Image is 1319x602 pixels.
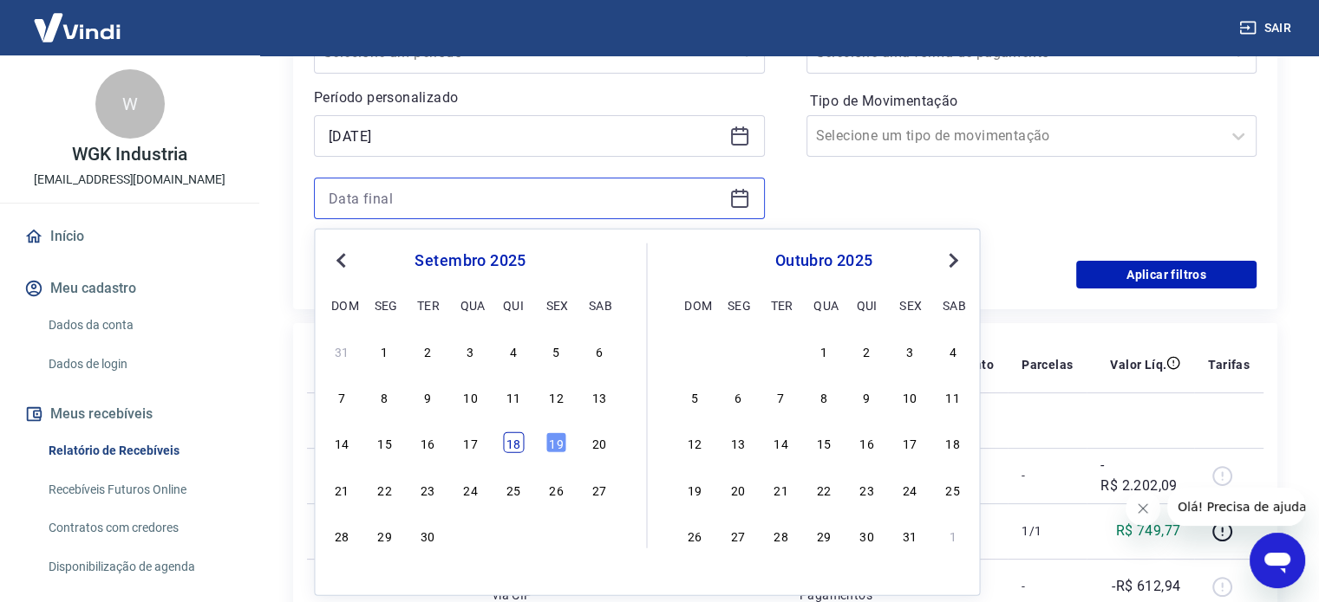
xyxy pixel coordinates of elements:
[813,386,834,407] div: Choose quarta-feira, 8 de outubro de 2025
[42,307,238,343] a: Dados da conta
[331,432,352,453] div: Choose domingo, 14 de setembro de 2025
[329,250,611,271] div: setembro 2025
[684,432,705,453] div: Choose domingo, 12 de outubro de 2025
[330,250,351,271] button: Previous Month
[770,478,791,499] div: Choose terça-feira, 21 de outubro de 2025
[545,294,566,314] div: sex
[813,340,834,361] div: Choose quarta-feira, 1 de outubro de 2025
[417,294,438,314] div: ter
[1112,576,1180,597] p: -R$ 612,94
[1100,455,1180,496] p: -R$ 2.202,09
[417,386,438,407] div: Choose terça-feira, 9 de setembro de 2025
[1076,261,1257,288] button: Aplicar filtros
[72,146,186,164] p: WGK Industria
[813,432,834,453] div: Choose quarta-feira, 15 de outubro de 2025
[1236,12,1298,44] button: Sair
[1208,356,1250,373] p: Tarifas
[1126,491,1160,526] iframe: Fechar mensagem
[460,294,480,314] div: qua
[417,525,438,546] div: Choose terça-feira, 30 de setembro de 2025
[589,432,610,453] div: Choose sábado, 20 de setembro de 2025
[460,340,480,361] div: Choose quarta-feira, 3 de setembro de 2025
[899,478,920,499] div: Choose sexta-feira, 24 de outubro de 2025
[503,340,524,361] div: Choose quinta-feira, 4 de setembro de 2025
[42,433,238,469] a: Relatório de Recebíveis
[943,250,963,271] button: Next Month
[545,340,566,361] div: Choose sexta-feira, 5 de setembro de 2025
[460,478,480,499] div: Choose quarta-feira, 24 de setembro de 2025
[589,525,610,546] div: Choose sábado, 4 de outubro de 2025
[943,525,963,546] div: Choose sábado, 1 de novembro de 2025
[770,340,791,361] div: Choose terça-feira, 30 de setembro de 2025
[943,478,963,499] div: Choose sábado, 25 de outubro de 2025
[375,432,395,453] div: Choose segunda-feira, 15 de setembro de 2025
[810,91,1254,112] label: Tipo de Movimentação
[95,69,165,139] div: W
[503,525,524,546] div: Choose quinta-feira, 2 de outubro de 2025
[813,478,834,499] div: Choose quarta-feira, 22 de outubro de 2025
[899,432,920,453] div: Choose sexta-feira, 17 de outubro de 2025
[589,478,610,499] div: Choose sábado, 27 de setembro de 2025
[417,432,438,453] div: Choose terça-feira, 16 de setembro de 2025
[545,432,566,453] div: Choose sexta-feira, 19 de setembro de 2025
[375,525,395,546] div: Choose segunda-feira, 29 de setembro de 2025
[1022,467,1073,484] p: -
[682,250,966,271] div: outubro 2025
[329,185,722,211] input: Data final
[813,525,834,546] div: Choose quarta-feira, 29 de outubro de 2025
[684,478,705,499] div: Choose domingo, 19 de outubro de 2025
[460,525,480,546] div: Choose quarta-feira, 1 de outubro de 2025
[684,294,705,314] div: dom
[21,395,238,433] button: Meus recebíveis
[417,340,438,361] div: Choose terça-feira, 2 de setembro de 2025
[503,478,524,499] div: Choose quinta-feira, 25 de setembro de 2025
[545,478,566,499] div: Choose sexta-feira, 26 de setembro de 2025
[728,478,748,499] div: Choose segunda-feira, 20 de outubro de 2025
[503,432,524,453] div: Choose quinta-feira, 18 de setembro de 2025
[331,294,352,314] div: dom
[375,340,395,361] div: Choose segunda-feira, 1 de setembro de 2025
[857,525,878,546] div: Choose quinta-feira, 30 de outubro de 2025
[899,294,920,314] div: sex
[943,386,963,407] div: Choose sábado, 11 de outubro de 2025
[728,386,748,407] div: Choose segunda-feira, 6 de outubro de 2025
[1250,533,1305,588] iframe: Botão para abrir a janela de mensagens
[460,432,480,453] div: Choose quarta-feira, 17 de setembro de 2025
[1022,522,1073,540] p: 1/1
[1022,356,1073,373] p: Parcelas
[943,340,963,361] div: Choose sábado, 4 de outubro de 2025
[857,478,878,499] div: Choose quinta-feira, 23 de outubro de 2025
[943,432,963,453] div: Choose sábado, 18 de outubro de 2025
[899,525,920,546] div: Choose sexta-feira, 31 de outubro de 2025
[684,386,705,407] div: Choose domingo, 5 de outubro de 2025
[42,549,238,585] a: Disponibilização de agenda
[331,340,352,361] div: Choose domingo, 31 de agosto de 2025
[375,478,395,499] div: Choose segunda-feira, 22 de setembro de 2025
[857,386,878,407] div: Choose quinta-feira, 9 de outubro de 2025
[42,346,238,382] a: Dados de login
[417,478,438,499] div: Choose terça-feira, 23 de setembro de 2025
[770,294,791,314] div: ter
[545,386,566,407] div: Choose sexta-feira, 12 de setembro de 2025
[331,478,352,499] div: Choose domingo, 21 de setembro de 2025
[1110,356,1166,373] p: Valor Líq.
[21,217,238,256] a: Início
[42,472,238,508] a: Recebíveis Futuros Online
[589,340,610,361] div: Choose sábado, 6 de setembro de 2025
[460,386,480,407] div: Choose quarta-feira, 10 de setembro de 2025
[857,294,878,314] div: qui
[545,525,566,546] div: Choose sexta-feira, 3 de outubro de 2025
[34,171,225,189] p: [EMAIL_ADDRESS][DOMAIN_NAME]
[1167,488,1305,526] iframe: Mensagem da empresa
[503,386,524,407] div: Choose quinta-feira, 11 de setembro de 2025
[728,432,748,453] div: Choose segunda-feira, 13 de outubro de 2025
[770,525,791,546] div: Choose terça-feira, 28 de outubro de 2025
[899,340,920,361] div: Choose sexta-feira, 3 de outubro de 2025
[329,338,611,547] div: month 2025-09
[375,386,395,407] div: Choose segunda-feira, 8 de setembro de 2025
[503,294,524,314] div: qui
[1022,578,1073,595] p: -
[813,294,834,314] div: qua
[728,525,748,546] div: Choose segunda-feira, 27 de outubro de 2025
[331,525,352,546] div: Choose domingo, 28 de setembro de 2025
